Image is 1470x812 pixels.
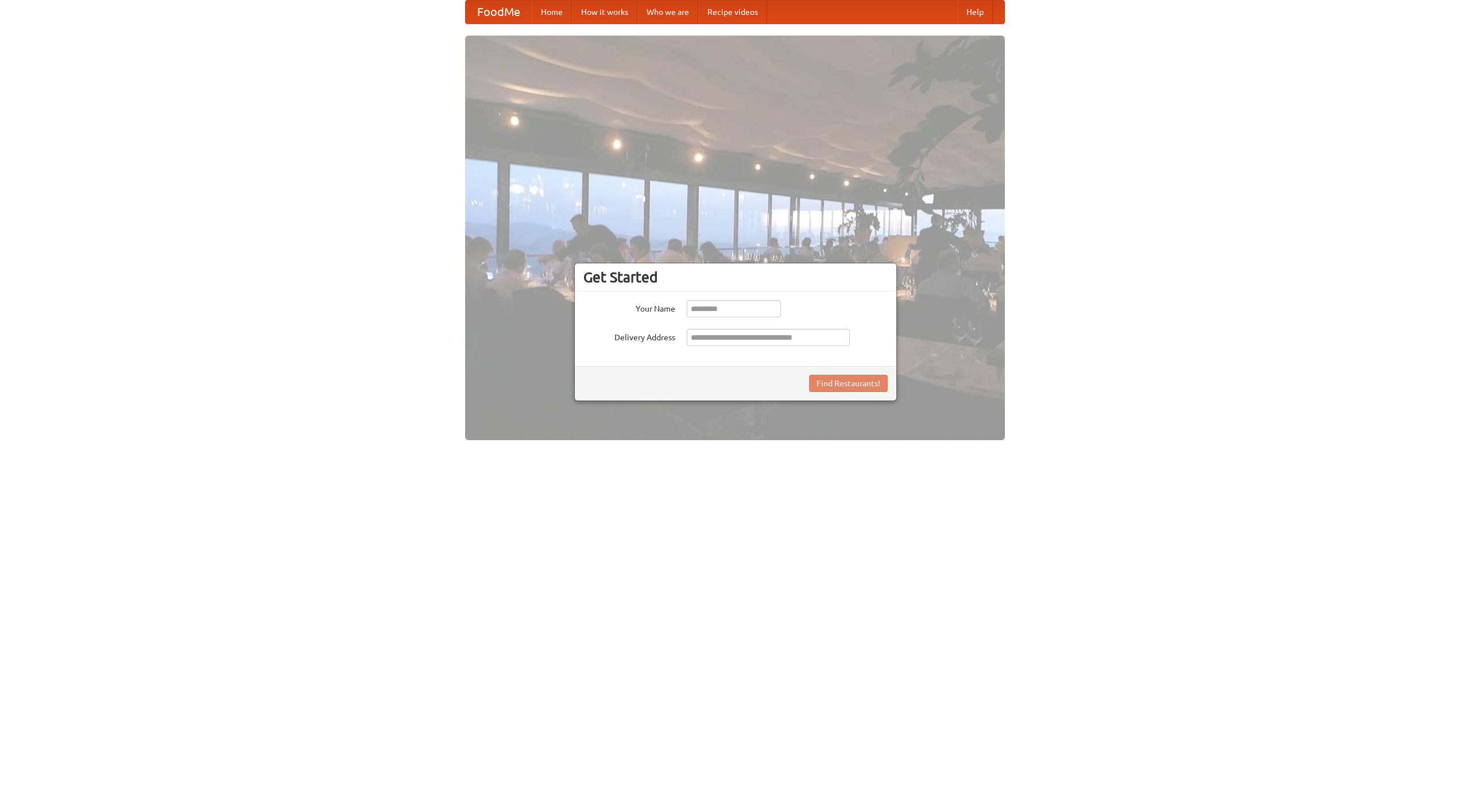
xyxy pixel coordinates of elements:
a: Help [957,1,993,24]
a: Recipe videos [698,1,767,24]
h3: Get Started [583,269,888,286]
button: Find Restaurants! [809,375,888,392]
label: Your Name [583,300,675,314]
a: Who we are [637,1,698,24]
label: Delivery Address [583,329,675,343]
a: Home [532,1,572,24]
a: How it works [572,1,637,24]
a: FoodMe [466,1,532,24]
